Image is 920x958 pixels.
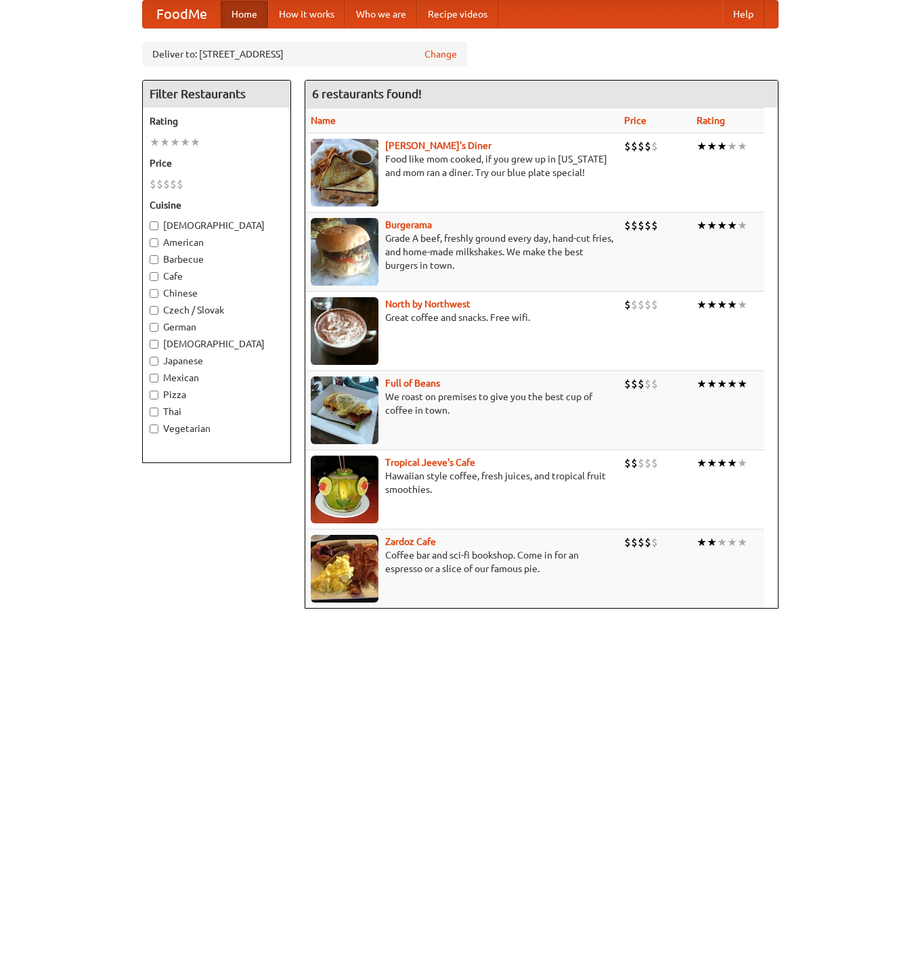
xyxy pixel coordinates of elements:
[624,535,631,550] li: $
[311,376,378,444] img: beans.jpg
[385,219,432,230] a: Burgerama
[311,456,378,523] img: jeeves.jpg
[624,376,631,391] li: $
[150,320,284,334] label: German
[311,469,613,496] p: Hawaiian style coffee, fresh juices, and tropical fruit smoothies.
[697,456,707,471] li: ★
[638,535,644,550] li: $
[644,535,651,550] li: $
[707,297,717,312] li: ★
[150,422,284,435] label: Vegetarian
[697,297,707,312] li: ★
[311,115,336,126] a: Name
[717,376,727,391] li: ★
[727,297,737,312] li: ★
[644,218,651,233] li: $
[150,340,158,349] input: [DEMOGRAPHIC_DATA]
[727,456,737,471] li: ★
[150,269,284,283] label: Cafe
[727,376,737,391] li: ★
[311,311,613,324] p: Great coffee and snacks. Free wifi.
[624,139,631,154] li: $
[638,218,644,233] li: $
[727,139,737,154] li: ★
[638,456,644,471] li: $
[631,297,638,312] li: $
[717,139,727,154] li: ★
[651,297,658,312] li: $
[697,139,707,154] li: ★
[170,135,180,150] li: ★
[311,390,613,417] p: We roast on premises to give you the best cup of coffee in town.
[644,456,651,471] li: $
[150,221,158,230] input: [DEMOGRAPHIC_DATA]
[697,535,707,550] li: ★
[150,156,284,170] h5: Price
[150,337,284,351] label: [DEMOGRAPHIC_DATA]
[311,548,613,575] p: Coffee bar and sci-fi bookshop. Come in for an espresso or a slice of our famous pie.
[737,376,747,391] li: ★
[150,255,158,264] input: Barbecue
[170,177,177,192] li: $
[707,456,717,471] li: ★
[385,457,475,468] a: Tropical Jeeve's Cafe
[638,376,644,391] li: $
[737,456,747,471] li: ★
[651,218,658,233] li: $
[143,1,221,28] a: FoodMe
[707,376,717,391] li: ★
[150,236,284,249] label: American
[268,1,345,28] a: How it works
[311,535,378,603] img: zardoz.jpg
[624,456,631,471] li: $
[722,1,764,28] a: Help
[651,139,658,154] li: $
[385,140,491,151] a: [PERSON_NAME]'s Diner
[385,299,470,309] a: North by Northwest
[651,376,658,391] li: $
[717,218,727,233] li: ★
[424,47,457,61] a: Change
[150,354,284,368] label: Japanese
[150,253,284,266] label: Barbecue
[417,1,498,28] a: Recipe videos
[150,238,158,247] input: American
[707,218,717,233] li: ★
[631,456,638,471] li: $
[150,408,158,416] input: Thai
[311,152,613,179] p: Food like mom cooked, if you grew up in [US_STATE] and mom ran a diner. Try our blue plate special!
[638,139,644,154] li: $
[385,378,440,389] a: Full of Beans
[737,218,747,233] li: ★
[160,135,170,150] li: ★
[697,376,707,391] li: ★
[311,139,378,206] img: sallys.jpg
[311,297,378,365] img: north.jpg
[631,218,638,233] li: $
[737,139,747,154] li: ★
[651,456,658,471] li: $
[150,357,158,366] input: Japanese
[624,297,631,312] li: $
[707,139,717,154] li: ★
[385,536,436,547] b: Zardoz Cafe
[150,388,284,401] label: Pizza
[180,135,190,150] li: ★
[651,535,658,550] li: $
[697,218,707,233] li: ★
[312,87,422,100] ng-pluralize: 6 restaurants found!
[644,376,651,391] li: $
[150,374,158,383] input: Mexican
[624,115,647,126] a: Price
[638,297,644,312] li: $
[644,139,651,154] li: $
[150,286,284,300] label: Chinese
[190,135,200,150] li: ★
[697,115,725,126] a: Rating
[150,323,158,332] input: German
